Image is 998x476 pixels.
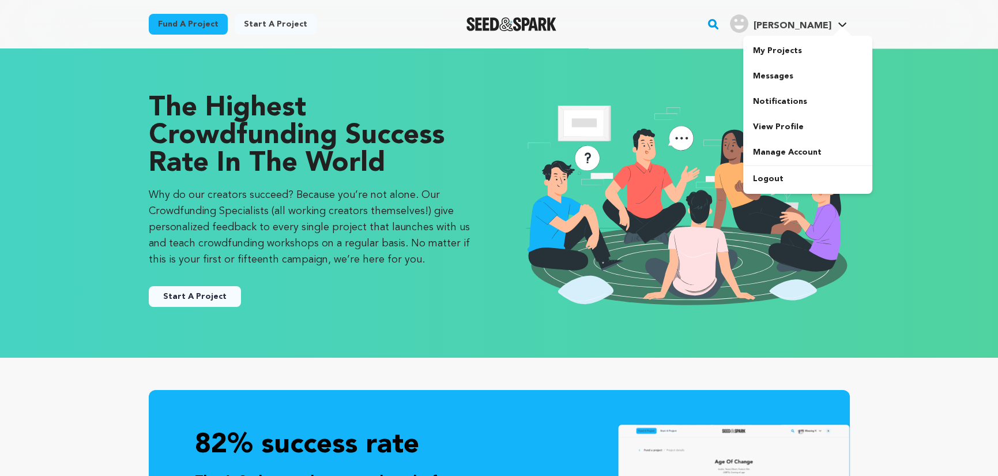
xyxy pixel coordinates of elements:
a: Evans L.'s Profile [728,12,849,33]
a: Notifications [743,89,872,114]
button: Start A Project [149,286,241,307]
a: Manage Account [743,140,872,165]
span: [PERSON_NAME] [753,21,831,31]
p: 82% success rate [195,427,804,464]
img: seedandspark start project illustration image [522,95,850,312]
a: My Projects [743,38,872,63]
div: Evans L.'s Profile [730,14,831,33]
a: Messages [743,63,872,89]
img: Seed&Spark Logo Dark Mode [466,17,557,31]
a: Fund a project [149,14,228,35]
p: The Highest Crowdfunding Success Rate in the World [149,95,476,178]
img: user.png [730,14,748,33]
a: Logout [743,166,872,192]
a: Seed&Spark Homepage [466,17,557,31]
p: Why do our creators succeed? Because you’re not alone. Our Crowdfunding Specialists (all working ... [149,187,476,268]
a: Start a project [235,14,317,35]
span: Evans L.'s Profile [728,12,849,36]
a: View Profile [743,114,872,140]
